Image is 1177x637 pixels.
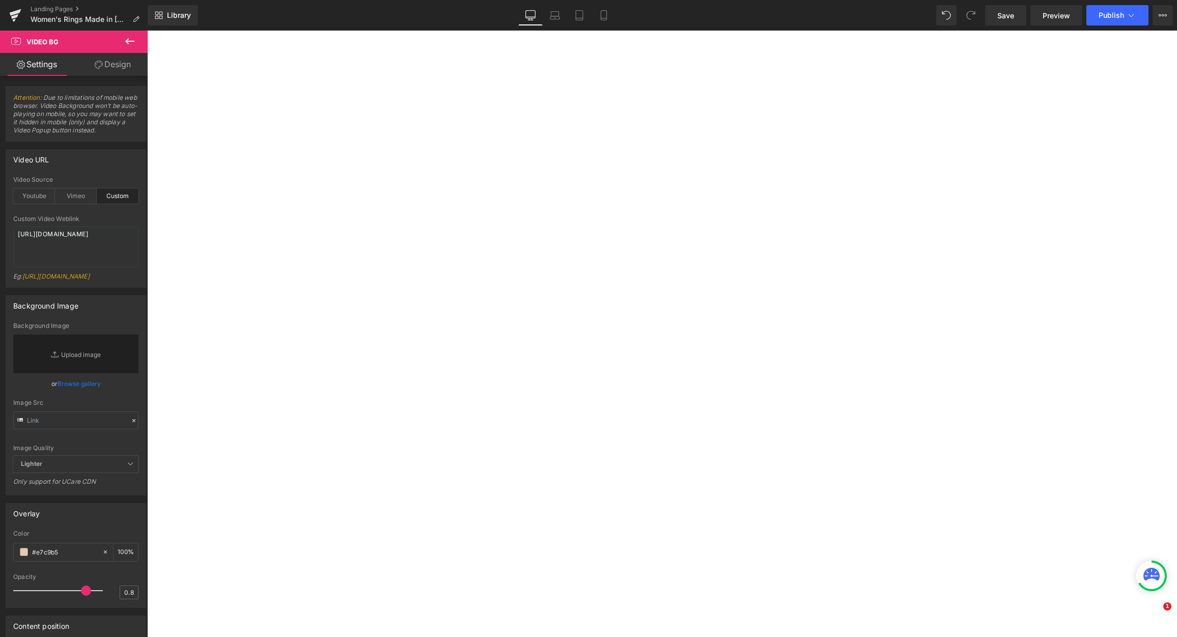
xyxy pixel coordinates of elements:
[13,504,40,518] div: Overlay
[13,573,138,580] div: Opacity
[21,460,42,467] b: Lighter
[55,188,97,204] div: Vimeo
[1030,5,1082,25] a: Preview
[961,5,981,25] button: Redo
[567,5,592,25] a: Tablet
[543,5,567,25] a: Laptop
[518,5,543,25] a: Desktop
[13,94,138,141] span: : Due to limitations of mobile web browser. Video Background won't be auto-playing on mobile, so ...
[31,15,128,23] span: Women's Rings Made in [GEOGRAPHIC_DATA] | Greek Jewelry
[26,38,59,46] span: Video Bg
[1086,5,1148,25] button: Publish
[31,5,148,13] a: Landing Pages
[22,272,90,280] a: [URL][DOMAIN_NAME]
[13,378,138,389] div: or
[13,94,40,101] a: Attention
[1163,602,1171,611] span: 1
[936,5,957,25] button: Undo
[1099,11,1124,19] span: Publish
[13,445,138,452] div: Image Quality
[13,272,138,287] div: Eg:
[32,546,97,558] input: Color
[97,188,138,204] div: Custom
[167,11,191,20] span: Library
[13,411,138,429] input: Link
[13,176,138,183] div: Video Source
[13,478,138,492] div: Only support for UCare CDN
[13,296,78,310] div: Background Image
[13,188,55,204] div: Youtube
[1043,10,1070,21] span: Preview
[1142,602,1167,627] iframe: Intercom live chat
[592,5,616,25] a: Mobile
[13,322,138,329] div: Background Image
[13,616,69,630] div: Content position
[13,399,138,406] div: Image Src
[58,375,101,393] a: Browse gallery
[997,10,1014,21] span: Save
[148,5,198,25] a: New Library
[1153,5,1173,25] button: More
[114,543,138,561] div: %
[76,53,150,76] a: Design
[13,150,49,164] div: Video URL
[13,215,138,223] div: Custom Video Weblink
[13,530,138,537] div: Color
